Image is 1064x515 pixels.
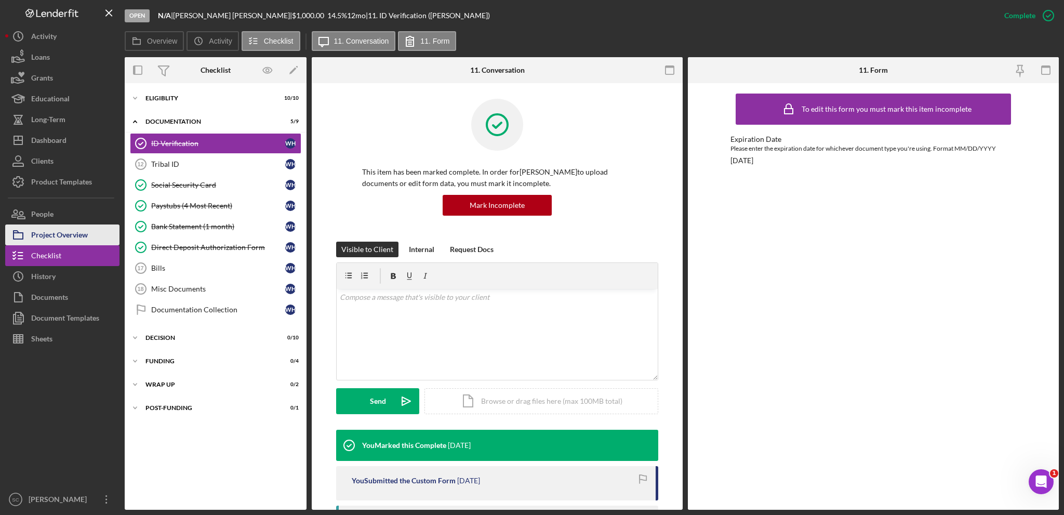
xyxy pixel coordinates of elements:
[151,202,285,210] div: Paystubs (4 Most Recent)
[5,171,119,192] a: Product Templates
[209,37,232,45] label: Activity
[137,161,143,167] tspan: 12
[327,11,347,20] div: 14.5 %
[31,88,70,112] div: Educational
[151,243,285,252] div: Direct Deposit Authorization Form
[31,266,56,289] div: History
[130,195,301,216] a: Paystubs (4 Most Recent)WH
[280,95,299,101] div: 10 / 10
[5,130,119,151] button: Dashboard
[151,160,285,168] div: Tribal ID
[341,242,393,257] div: Visible to Client
[5,245,119,266] button: Checklist
[470,195,525,216] div: Mark Incomplete
[145,335,273,341] div: Decision
[859,66,888,74] div: 11. Form
[31,26,57,49] div: Activity
[280,405,299,411] div: 0 / 1
[5,88,119,109] a: Educational
[312,31,396,51] button: 11. Conversation
[145,358,273,364] div: Funding
[31,171,92,195] div: Product Templates
[130,154,301,175] a: 12Tribal IDWH
[31,130,66,153] div: Dashboard
[130,299,301,320] a: Documentation CollectionWH
[151,285,285,293] div: Misc Documents
[201,66,231,74] div: Checklist
[151,181,285,189] div: Social Security Card
[347,11,366,20] div: 12 mo
[730,143,1016,154] div: Please enter the expiration date for whichever document type you're using. Format MM/DD/YYYY
[31,204,54,227] div: People
[5,225,119,245] button: Project Overview
[5,151,119,171] button: Clients
[334,37,389,45] label: 11. Conversation
[285,284,296,294] div: W H
[398,31,456,51] button: 11. Form
[187,31,238,51] button: Activity
[5,308,119,328] button: Document Templates
[26,489,94,512] div: [PERSON_NAME]
[404,242,440,257] button: Internal
[336,388,419,414] button: Send
[158,11,171,20] b: N/A
[12,497,19,503] text: SC
[5,26,119,47] button: Activity
[443,195,552,216] button: Mark Incomplete
[5,47,119,68] button: Loans
[125,9,150,22] div: Open
[137,286,143,292] tspan: 18
[280,118,299,125] div: 5 / 9
[151,306,285,314] div: Documentation Collection
[448,441,471,450] time: 2025-07-29 18:27
[280,381,299,388] div: 0 / 2
[242,31,300,51] button: Checklist
[31,328,52,352] div: Sheets
[145,95,273,101] div: Eligiblity
[151,139,285,148] div: ID Verification
[31,225,88,248] div: Project Overview
[145,405,273,411] div: Post-Funding
[5,204,119,225] button: People
[1050,469,1058,478] span: 1
[362,166,632,190] p: This item has been marked complete. In order for [PERSON_NAME] to upload documents or edit form d...
[445,242,499,257] button: Request Docs
[5,287,119,308] button: Documents
[31,308,99,331] div: Document Templates
[285,221,296,232] div: W H
[285,138,296,149] div: W H
[1004,5,1035,26] div: Complete
[145,118,273,125] div: Documentation
[31,245,61,269] div: Checklist
[1029,469,1054,494] iframe: Intercom live chat
[280,358,299,364] div: 0 / 4
[370,388,386,414] div: Send
[264,37,294,45] label: Checklist
[5,68,119,88] button: Grants
[151,264,285,272] div: Bills
[285,305,296,315] div: W H
[31,68,53,91] div: Grants
[730,156,753,165] div: [DATE]
[285,201,296,211] div: W H
[5,266,119,287] a: History
[31,151,54,174] div: Clients
[151,222,285,231] div: Bank Statement (1 month)
[470,66,525,74] div: 11. Conversation
[137,265,143,271] tspan: 17
[292,11,327,20] div: $1,000.00
[802,105,972,113] div: To edit this form you must mark this item incomplete
[5,328,119,349] button: Sheets
[130,216,301,237] a: Bank Statement (1 month)WH
[457,477,480,485] time: 2025-07-29 18:26
[285,263,296,273] div: W H
[130,133,301,154] a: ID VerificationWH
